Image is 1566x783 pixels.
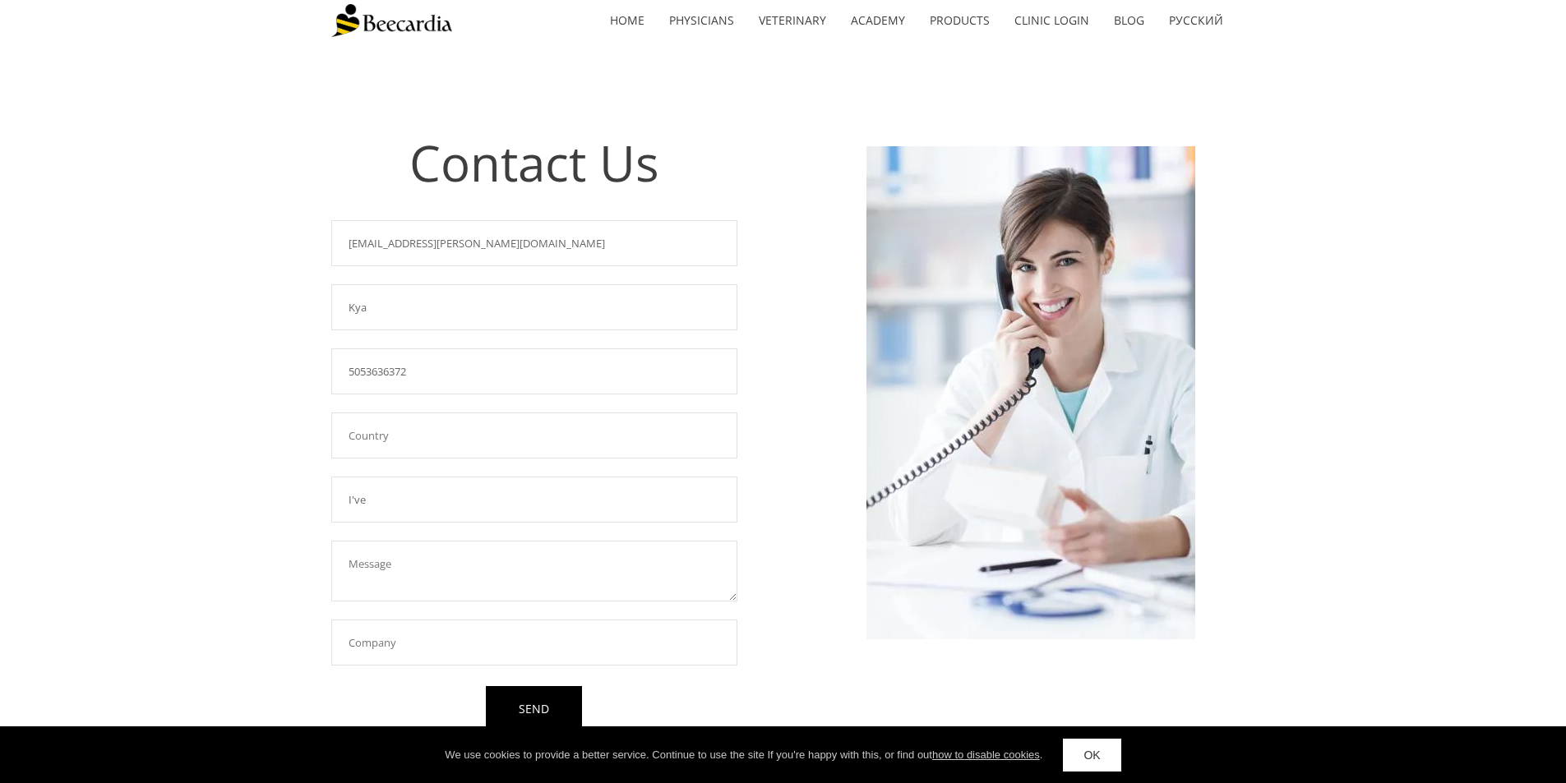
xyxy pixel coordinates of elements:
[657,2,746,39] a: Physicians
[331,619,737,666] input: Company
[409,129,659,196] span: Contact Us
[331,348,737,394] input: Phone number
[838,2,917,39] a: Academy
[331,220,737,266] input: Email
[445,747,1042,763] div: We use cookies to provide a better service. Continue to use the site If you're happy with this, o...
[1002,2,1102,39] a: Clinic Login
[486,686,582,733] a: SEND
[331,477,737,523] input: How did you hear about us?
[917,2,1002,39] a: Products
[331,412,737,458] input: Country
[1063,739,1120,771] a: OK
[1102,2,1157,39] a: Blog
[331,284,737,330] input: Name
[1157,2,1236,39] a: Русский
[932,748,1040,761] a: how to disable cookies
[598,2,657,39] a: home
[746,2,838,39] a: Veterinary
[331,4,452,37] img: Beecardia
